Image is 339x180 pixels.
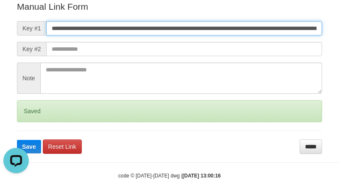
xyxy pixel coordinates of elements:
[17,0,322,13] p: Manual Link Form
[17,63,40,94] span: Note
[183,173,221,179] strong: [DATE] 13:00:16
[43,139,82,154] a: Reset Link
[17,140,41,153] button: Save
[17,42,46,56] span: Key #2
[118,173,221,179] small: code © [DATE]-[DATE] dwg |
[22,143,36,150] span: Save
[17,21,46,35] span: Key #1
[17,100,322,122] div: Saved
[3,3,29,29] button: Open LiveChat chat widget
[48,143,76,150] span: Reset Link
